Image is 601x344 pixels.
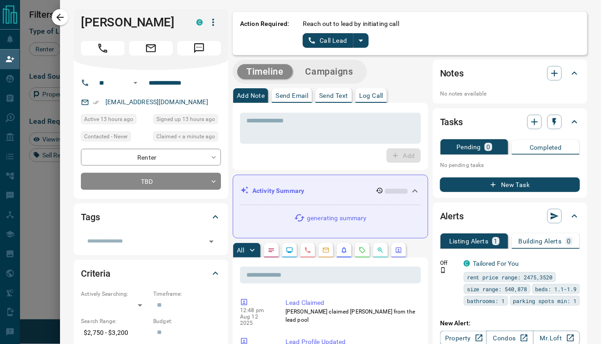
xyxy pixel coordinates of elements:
p: 0 [486,144,490,150]
div: Criteria [81,263,221,284]
span: rent price range: 2475,3520 [467,273,553,282]
span: Email [129,41,173,56]
p: Lead Claimed [285,298,417,308]
div: TBD [81,173,221,190]
a: [EMAIL_ADDRESS][DOMAIN_NAME] [105,98,208,106]
h2: Tags [81,210,100,224]
h2: Alerts [440,209,464,223]
span: Contacted - Never [84,132,128,141]
p: All [237,247,244,253]
svg: Calls [304,247,311,254]
div: Tue Aug 12 2025 [153,132,221,144]
p: Send Email [275,92,308,99]
div: split button [303,33,369,48]
span: Call [81,41,125,56]
p: Building Alerts [519,238,562,244]
div: Mon Aug 11 2025 [153,114,221,127]
svg: Emails [322,247,330,254]
p: Send Text [319,92,348,99]
button: New Task [440,177,580,192]
p: Actively Searching: [81,290,149,298]
p: Reach out to lead by initiating call [303,19,399,29]
button: Call Lead [303,33,353,48]
span: Active 13 hours ago [84,115,133,124]
p: No pending tasks [440,158,580,172]
p: 0 [567,238,571,244]
div: Tasks [440,111,580,133]
p: generating summary [307,213,366,223]
div: Tags [81,206,221,228]
p: Off [440,259,458,267]
svg: Notes [268,247,275,254]
p: New Alert: [440,319,580,328]
div: condos.ca [464,260,470,267]
p: [PERSON_NAME] claimed [PERSON_NAME] from the lead pool [285,308,417,324]
span: size range: 540,878 [467,284,527,293]
svg: Listing Alerts [341,247,348,254]
p: Add Note [237,92,265,99]
p: No notes available [440,90,580,98]
p: $2,750 - $3,200 [81,325,149,340]
p: Aug 12 2025 [240,314,272,326]
button: Timeline [237,64,293,79]
h2: Notes [440,66,464,81]
p: Budget: [153,317,221,325]
svg: Opportunities [377,247,384,254]
div: Mon Aug 11 2025 [81,114,149,127]
h2: Tasks [440,115,463,129]
span: Claimed < a minute ago [156,132,215,141]
div: Alerts [440,205,580,227]
p: Listing Alerts [449,238,489,244]
h1: [PERSON_NAME] [81,15,183,30]
p: Pending [456,144,481,150]
span: beds: 1.1-1.9 [536,284,577,293]
svg: Push Notification Only [440,267,446,273]
svg: Agent Actions [395,247,402,254]
svg: Email Verified [93,99,99,106]
p: 1 [494,238,498,244]
p: Timeframe: [153,290,221,298]
div: Renter [81,149,221,166]
svg: Requests [359,247,366,254]
h2: Criteria [81,266,110,281]
span: bathrooms: 1 [467,296,505,305]
svg: Lead Browsing Activity [286,247,293,254]
p: Action Required: [240,19,289,48]
span: parking spots min: 1 [513,296,577,305]
div: condos.ca [196,19,203,25]
span: Message [177,41,221,56]
div: Notes [440,62,580,84]
p: Activity Summary [252,186,304,196]
a: Tailored For You [473,260,519,267]
button: Campaigns [296,64,362,79]
p: 12:48 pm [240,307,272,314]
p: Completed [530,144,562,151]
button: Open [205,235,218,248]
button: Open [130,77,141,88]
div: Activity Summary [240,182,421,199]
span: Signed up 13 hours ago [156,115,215,124]
p: Search Range: [81,317,149,325]
p: Log Call [359,92,383,99]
